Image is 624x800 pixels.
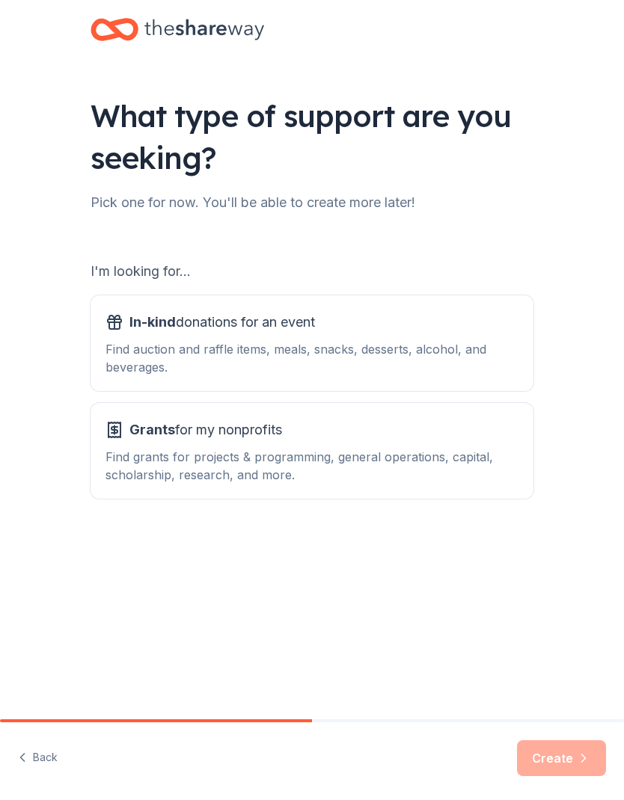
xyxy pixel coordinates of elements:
div: What type of support are you seeking? [91,95,533,179]
div: Find auction and raffle items, meals, snacks, desserts, alcohol, and beverages. [105,340,519,376]
span: for my nonprofits [129,418,282,442]
button: In-kinddonations for an eventFind auction and raffle items, meals, snacks, desserts, alcohol, and... [91,295,533,391]
button: Back [18,742,58,774]
span: Grants [129,422,175,437]
div: Find grants for projects & programming, general operations, capital, scholarship, research, and m... [105,448,519,484]
div: I'm looking for... [91,259,533,283]
div: Pick one for now. You'll be able to create more later! [91,191,533,215]
span: In-kind [129,314,176,330]
button: Grantsfor my nonprofitsFind grants for projects & programming, general operations, capital, schol... [91,403,533,499]
span: donations for an event [129,310,315,334]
